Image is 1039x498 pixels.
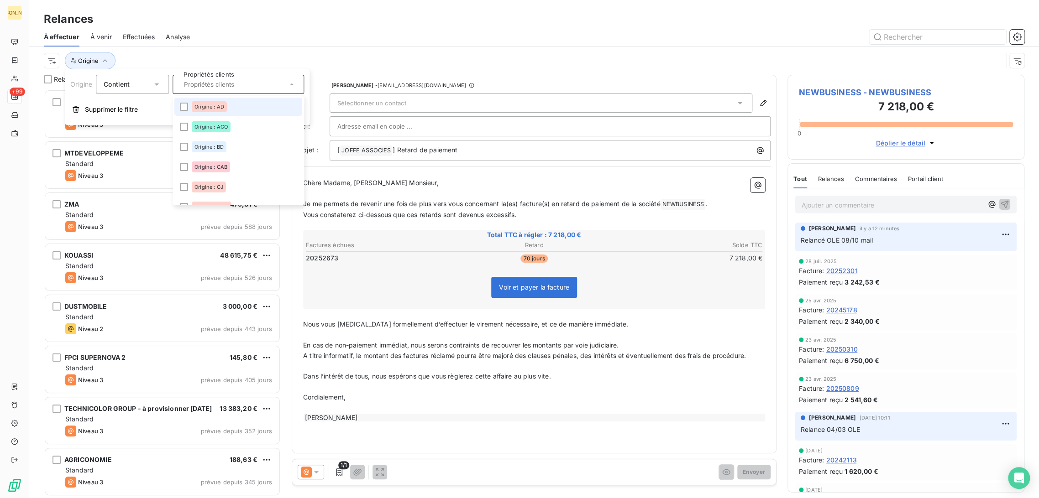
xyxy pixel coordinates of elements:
[331,83,373,88] span: [PERSON_NAME]
[201,325,272,332] span: prévue depuis 443 jours
[78,274,103,281] span: Niveau 3
[298,146,318,154] span: Objet :
[78,172,103,179] span: Niveau 3
[194,104,224,109] span: Origine : AD
[826,344,857,354] span: 20250310
[798,130,801,137] span: 0
[799,86,1013,99] span: NEWBUSINESS - NEWBUSINESS
[876,138,925,148] span: Déplier le détail
[220,405,257,412] span: 13 383,20 €
[298,99,330,108] label: À :
[855,175,897,182] span: Commentaires
[64,302,107,310] span: DUSTMOBILE
[303,200,660,207] span: Je me permets de revenir une fois de plus vers vous concernant la(es) facture(s) en retard de pai...
[393,146,457,154] span: ] Retard de paiement
[166,32,190,41] span: Analyse
[499,283,569,291] span: Voir et payer la facture
[65,313,94,321] span: Standard
[65,211,94,218] span: Standard
[64,405,212,412] span: TECHNICOLOR GROUP - à provisionner [DATE]
[799,384,824,393] span: Facture :
[201,376,272,384] span: prévue depuis 405 jours
[737,465,771,479] button: Envoyer
[338,461,349,469] span: 1/1
[305,240,457,250] th: Factures échues
[860,226,900,231] span: il y a 12 minutes
[809,414,856,422] span: [PERSON_NAME]
[458,240,610,250] th: Retard
[104,80,130,88] span: Contient
[78,57,99,64] span: Origine
[805,487,823,493] span: [DATE]
[805,298,836,303] span: 25 avr. 2025
[303,372,551,380] span: Dans l’intérêt de tous, nous espérons que vous règlerez cette affaire au plus vite.
[869,30,1006,44] input: Rechercher
[306,254,338,263] span: 20252673
[801,425,861,433] span: Relance 04/03 OLE
[65,160,94,167] span: Standard
[611,253,763,263] td: 7 218,00 €
[337,146,340,154] span: [
[201,223,272,230] span: prévue depuis 588 jours
[298,122,330,131] label: Cc :
[799,356,843,365] span: Paiement reçu
[873,138,939,148] button: Déplier le détail
[64,353,126,361] span: FPCI SUPERNOVA 2
[908,175,943,182] span: Portail client
[220,251,257,259] span: 48 615,75 €
[661,199,705,210] span: NEWBUSINESS
[845,467,878,476] span: 1 620,00 €
[805,259,837,264] span: 28 juil. 2025
[123,32,155,41] span: Effectuées
[64,200,79,208] span: ZMA
[201,478,272,486] span: prévue depuis 345 jours
[64,149,124,157] span: MTDEVELOPPEME
[799,344,824,354] span: Facture :
[90,32,112,41] span: À venir
[78,478,103,486] span: Niveau 3
[860,415,890,420] span: [DATE] 10:11
[303,341,619,349] span: En cas de non-paiement immédiat, nous serons contraints de recouvrer les montants par voie judici...
[194,204,229,210] span: Origine : CMA
[375,83,466,88] span: - [EMAIL_ADDRESS][DOMAIN_NAME]
[826,266,857,275] span: 20252301
[799,316,843,326] span: Paiement reçu
[818,175,844,182] span: Relances
[826,305,857,315] span: 20245178
[194,164,227,170] span: Origine : CAB
[805,376,836,382] span: 23 avr. 2025
[7,478,22,493] img: Logo LeanPay
[799,305,824,315] span: Facture :
[201,427,272,435] span: prévue depuis 352 jours
[706,200,708,207] span: .
[85,105,138,114] span: Supprimer le filtre
[303,393,346,401] span: Cordialement,
[845,277,880,287] span: 3 242,53 €
[65,262,94,270] span: Standard
[801,236,873,244] span: Relancé OLE 08/10 mail
[303,179,439,187] span: Chère Madame, [PERSON_NAME] Monsieur,
[845,316,880,326] span: 2 340,00 €
[78,223,103,230] span: Niveau 3
[194,144,224,150] span: Origine : BD
[223,302,258,310] span: 3 000,00 €
[65,415,94,423] span: Standard
[65,364,94,372] span: Standard
[54,75,81,84] span: Relances
[230,456,257,463] span: 188,63 €
[520,254,547,263] span: 70 jours
[78,376,103,384] span: Niveau 3
[303,320,628,328] span: Nous vous [MEDICAL_DATA] formellement d’effectuer le virement nécessaire, et ce de manière immédi...
[230,353,257,361] span: 145,80 €
[298,81,330,90] span: De :
[799,277,843,287] span: Paiement reçu
[10,88,25,96] span: +99
[799,266,824,275] span: Facture :
[1008,467,1030,489] div: Open Intercom Messenger
[7,5,22,20] div: [PERSON_NAME]
[64,456,112,463] span: AGRICONOMIE
[64,251,93,259] span: KOUASSI
[337,119,436,133] input: Adresse email en copie ...
[44,32,79,41] span: À effectuer
[805,337,836,342] span: 23 avr. 2025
